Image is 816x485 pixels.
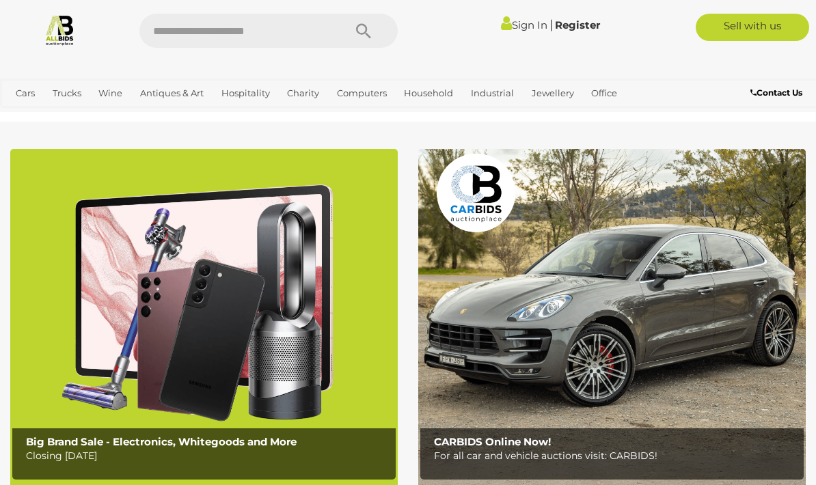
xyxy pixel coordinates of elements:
[26,435,297,448] b: Big Brand Sale - Electronics, Whitegoods and More
[586,82,623,105] a: Office
[216,82,275,105] a: Hospitality
[501,18,547,31] a: Sign In
[434,435,551,448] b: CARBIDS Online Now!
[135,82,209,105] a: Antiques & Art
[549,17,553,32] span: |
[10,82,40,105] a: Cars
[56,105,164,127] a: [GEOGRAPHIC_DATA]
[329,14,398,48] button: Search
[398,82,459,105] a: Household
[465,82,519,105] a: Industrial
[750,85,806,100] a: Contact Us
[93,82,128,105] a: Wine
[44,14,76,46] img: Allbids.com.au
[750,87,802,98] b: Contact Us
[282,82,325,105] a: Charity
[26,447,389,465] p: Closing [DATE]
[10,105,49,127] a: Sports
[47,82,87,105] a: Trucks
[526,82,580,105] a: Jewellery
[434,447,797,465] p: For all car and vehicle auctions visit: CARBIDS!
[555,18,600,31] a: Register
[696,14,809,41] a: Sell with us
[331,82,392,105] a: Computers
